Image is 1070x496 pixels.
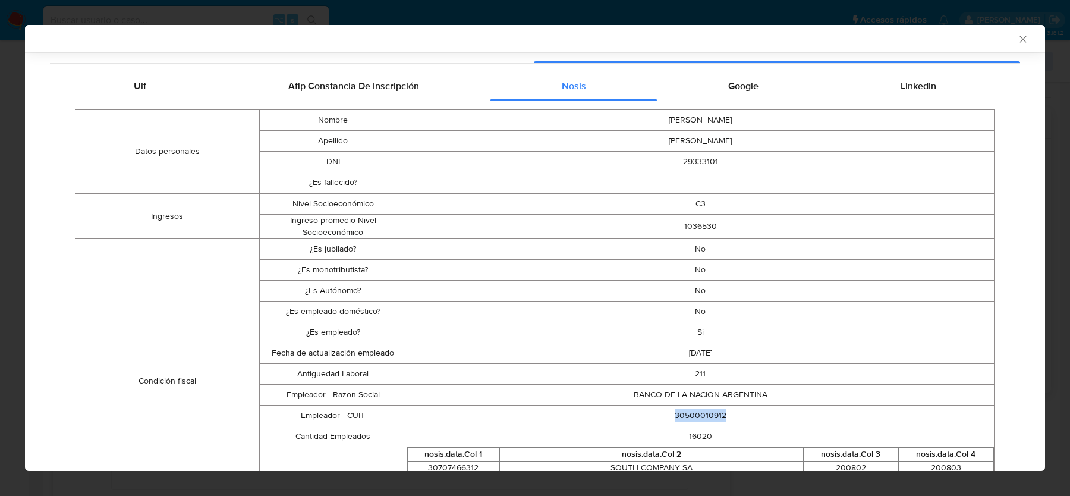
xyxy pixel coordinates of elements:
th: nosis.data.Col 2 [499,448,803,462]
td: No [407,281,995,302]
td: ¿Es fallecido? [260,172,407,193]
td: ¿Es empleado doméstico? [260,302,407,322]
th: nosis.data.Col 4 [898,448,993,462]
td: No [407,260,995,281]
span: Linkedin [901,79,936,93]
td: No [407,239,995,260]
td: Nivel Socioeconómico [260,194,407,215]
td: 29333101 [407,152,995,172]
span: Nosis [562,79,586,93]
td: Ingreso promedio Nivel Socioeconómico [260,215,407,238]
td: No [407,302,995,322]
td: 16020 [407,426,995,447]
td: Empleador - Razon Social [260,385,407,406]
td: Datos personales [75,110,259,194]
td: Antiguedad Laboral [260,364,407,385]
td: ¿Es monotributista? [260,260,407,281]
td: Fecha de actualización empleado [260,343,407,364]
th: nosis.data.Col 1 [407,448,499,462]
td: C3 [407,194,995,215]
td: Si [407,322,995,343]
td: 1036530 [407,215,995,238]
td: ¿Es jubilado? [260,239,407,260]
td: 211 [407,364,995,385]
td: [PERSON_NAME] [407,131,995,152]
td: 200803 [898,461,993,475]
td: BANCO DE LA NACION ARGENTINA [407,385,995,406]
td: [DATE] [407,343,995,364]
td: SOUTH COMPANY SA [499,461,803,475]
td: Cantidad Empleados [260,426,407,447]
td: 30500010912 [407,406,995,426]
td: ¿Es Autónomo? [260,281,407,302]
td: - [407,172,995,193]
div: Detailed external info [62,72,1008,101]
th: nosis.data.Col 3 [803,448,898,462]
span: Uif [134,79,146,93]
td: Nombre [260,110,407,131]
div: closure-recommendation-modal [25,25,1045,471]
td: Apellido [260,131,407,152]
span: Google [728,79,759,93]
button: Cerrar ventana [1017,33,1028,44]
td: 30707466312 [407,461,499,475]
td: [PERSON_NAME] [407,110,995,131]
span: Afip Constancia De Inscripción [288,79,419,93]
td: Ingresos [75,194,259,239]
td: Empleador - CUIT [260,406,407,426]
td: ¿Es empleado? [260,322,407,343]
td: 200802 [803,461,898,475]
td: DNI [260,152,407,172]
